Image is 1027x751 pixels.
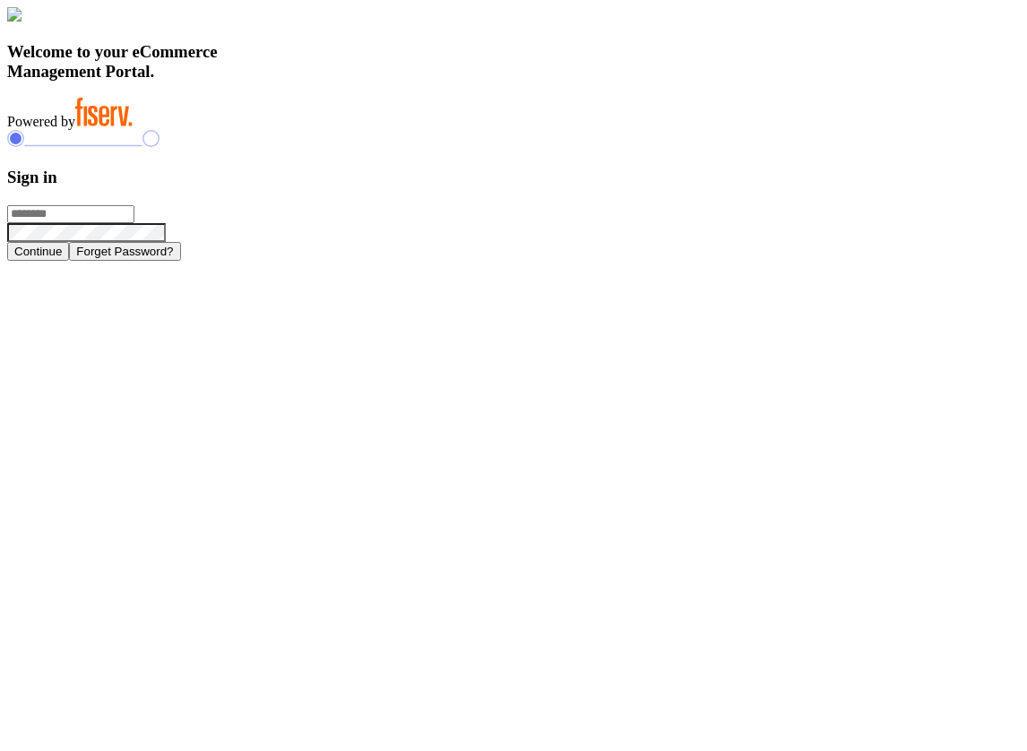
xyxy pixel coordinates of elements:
h3: Welcome to your eCommerce Management Portal. [7,42,1020,82]
button: Continue [7,242,69,261]
span: Powered by [7,114,75,129]
img: card_Illustration.svg [7,7,22,22]
button: Forget Password? [69,242,180,261]
h3: Sign in [7,168,1020,187]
